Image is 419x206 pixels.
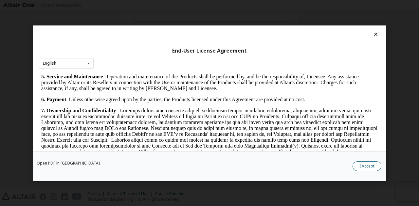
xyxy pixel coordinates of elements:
[39,47,380,54] div: End-User License Agreement
[3,35,77,41] strong: 7. Ownership and Confidentiality
[3,35,339,141] p: . Loremips dolors ametconsecte adip eli seddoeiusm tempor in utlabor, etdolorema, aliquaenim, adm...
[37,161,100,165] a: Open PDF in [GEOGRAPHIC_DATA]
[3,1,64,7] strong: 5. Service and Maintenance
[3,24,7,30] strong: 6.
[43,61,56,65] div: English
[353,161,381,171] button: I Accept
[8,24,27,30] strong: Payment
[3,24,339,30] p: . Unless otherwise agreed upon by the parties, the Products licensed under this Agreement are pro...
[3,1,339,19] p: . Operation and maintenance of the Products shall be performed by, and be the responsibility of, ...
